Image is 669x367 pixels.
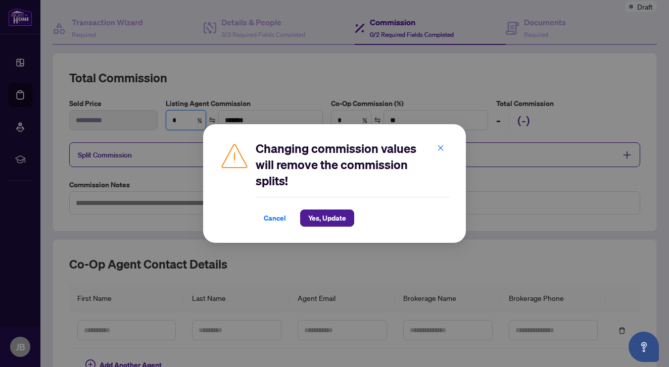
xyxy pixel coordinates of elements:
[256,209,294,227] button: Cancel
[629,332,659,362] button: Open asap
[437,144,444,151] span: close
[256,140,450,189] h2: Changing commission values will remove the commission splits!
[264,210,286,226] span: Cancel
[300,209,354,227] button: Yes, Update
[308,210,346,226] span: Yes, Update
[219,140,250,171] img: Caution Icon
